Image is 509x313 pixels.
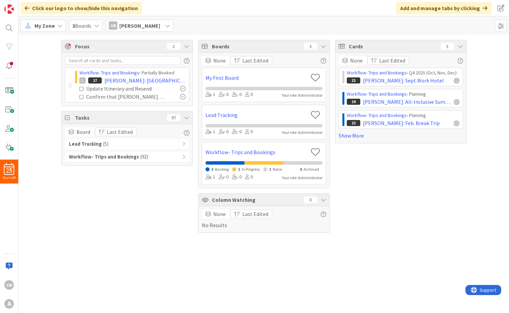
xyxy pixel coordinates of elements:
div: 0 [245,91,253,98]
span: [PERSON_NAME]: Feb. Break Trip [363,119,440,127]
div: 0 [245,173,253,181]
span: Boards [212,42,300,50]
span: None [213,56,226,65]
div: 0 [232,128,242,136]
span: Board [76,128,90,136]
div: › Planning [347,112,459,119]
div: 17 [88,77,102,83]
a: Workflow- Trips and Bookings [347,70,407,76]
span: ( 5 ) [103,140,108,148]
span: Last Edited [107,128,133,136]
div: › Q4 2025 (Oct, Nov, Dec) [347,69,459,76]
span: None [350,56,363,65]
span: My Zone [34,22,55,30]
div: No Results [202,210,326,229]
img: Visit kanbanzone.com [4,4,14,14]
span: [PERSON_NAME]: All-Inclusive Summer 2026 [363,98,451,106]
div: 19 [347,99,360,105]
div: 97 [167,114,180,121]
span: Archived [304,167,319,172]
span: In Progress [242,167,260,172]
span: Last Edited [242,210,268,218]
div: Update Itinerary and Resend [86,85,164,93]
div: 0 [245,128,253,136]
span: 1 [238,167,240,172]
div: LW [109,21,117,30]
span: Backlog [215,167,229,172]
span: Tasks [75,114,164,122]
div: 0 [304,196,317,203]
a: Workflow- Trips and Bookings [205,148,308,156]
div: Add and manage tabs by clicking [396,2,491,14]
span: Focus [75,42,162,50]
div: A [4,299,14,309]
div: 0 [219,173,228,181]
a: Show More [339,131,463,140]
button: Last Edited [367,56,409,65]
button: Last Edited [95,127,137,136]
input: Search all cards and tasks... [65,56,180,65]
a: Workflow- Trips and Bookings [347,91,407,97]
div: LW [4,280,14,290]
div: 2 [167,43,180,50]
div: 1 [205,128,215,136]
button: Last Edited [231,210,272,218]
span: Cards [349,42,437,50]
span: Support [14,1,31,9]
span: [PERSON_NAME]: Sept Work Hotel [363,76,444,85]
button: Last Edited [231,56,272,65]
div: 21 [347,77,360,83]
span: 3 [211,167,213,172]
b: 3 [72,22,75,29]
span: 1 [269,167,271,172]
span: Boards [72,22,91,30]
b: Workflow- Trips and Bookings [69,153,139,161]
a: Workflow- Trips and Bookings [79,70,139,76]
div: 0 [232,173,242,181]
div: › Planning [347,91,459,98]
span: [PERSON_NAME] [119,22,160,30]
div: › Partially Booked [79,69,186,76]
div: 22 [347,120,360,126]
div: Your role: Administrator [282,92,322,98]
div: 0 [219,91,228,98]
div: Click our logo to show/hide this navigation [21,2,142,14]
span: 0 [300,167,302,172]
div: Your role: Administrator [282,175,322,181]
a: Workflow- Trips and Bookings [347,112,407,118]
div: Your role: Administrator [282,129,322,136]
span: None [273,167,282,172]
div: 1 [205,91,215,98]
span: ( 92 ) [140,153,148,161]
div: 3 [304,43,317,50]
span: Last Edited [242,56,268,65]
span: Last Edited [379,56,405,65]
div: Confirm that [PERSON_NAME] has booked Swiss Travel Pass [86,93,165,101]
a: Lead Tracking [205,111,308,119]
div: 0 [232,91,242,98]
b: Lead Tracking [69,140,102,148]
span: [PERSON_NAME]: [GEOGRAPHIC_DATA] [104,76,186,85]
div: 5 [441,43,454,50]
div: 0 [219,128,228,136]
span: None [213,210,226,218]
div: 1 [205,173,215,181]
a: My First Board [205,74,308,82]
span: 23 [6,168,12,173]
span: Column Watching [212,196,300,204]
